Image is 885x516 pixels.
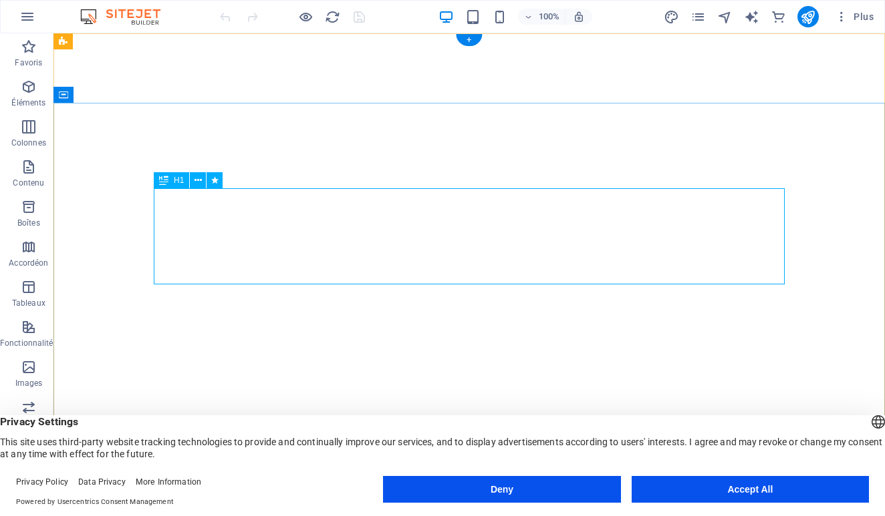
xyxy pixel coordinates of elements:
[77,9,177,25] img: Editor Logo
[17,218,40,228] p: Boîtes
[797,6,819,27] button: publish
[11,138,46,148] p: Colonnes
[15,378,43,389] p: Images
[13,178,44,188] p: Contenu
[573,11,585,23] i: Lors du redimensionnement, ajuster automatiquement le niveau de zoom en fonction de l'appareil sé...
[771,9,786,25] i: E-commerce
[800,9,815,25] i: Publier
[9,258,48,268] p: Accordéon
[830,6,879,27] button: Plus
[538,9,559,25] h6: 100%
[717,9,733,25] button: navigator
[690,9,706,25] i: Pages (Ctrl+Alt+S)
[15,57,42,68] p: Favoris
[12,298,45,308] p: Tableaux
[744,9,760,25] button: text_generator
[174,176,184,184] span: H1
[664,9,680,25] button: design
[325,9,340,25] i: Actualiser la page
[717,9,733,25] i: Navigateur
[297,9,313,25] button: Cliquez ici pour quitter le mode Aperçu et poursuivre l'édition.
[744,9,759,25] i: AI Writer
[324,9,340,25] button: reload
[11,97,45,108] p: Éléments
[456,34,482,46] div: +
[771,9,787,25] button: commerce
[690,9,707,25] button: pages
[518,9,565,25] button: 100%
[835,10,874,23] span: Plus
[664,9,679,25] i: Design (Ctrl+Alt+Y)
